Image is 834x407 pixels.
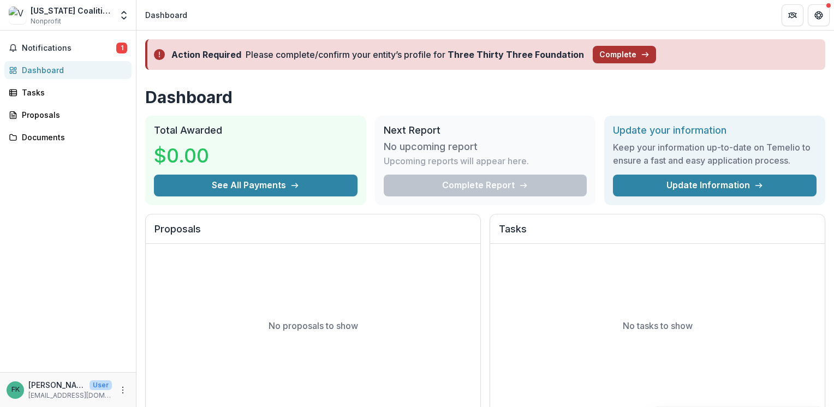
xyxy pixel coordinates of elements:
div: Tasks [22,87,123,98]
a: Tasks [4,83,132,101]
a: Proposals [4,106,132,124]
div: Frank Knaack [11,386,20,393]
button: Complete [593,46,656,63]
div: [US_STATE] Coalition to End Homelessness [31,5,112,16]
a: Update Information [613,175,817,196]
span: Nonprofit [31,16,61,26]
h1: Dashboard [145,87,825,107]
h3: $0.00 [154,141,236,170]
button: See All Payments [154,175,358,196]
button: Partners [782,4,803,26]
p: Upcoming reports will appear here. [384,154,529,167]
p: [PERSON_NAME] [28,379,85,391]
h2: Tasks [499,223,816,244]
p: User [90,380,112,390]
p: No tasks to show [623,319,693,332]
h3: No upcoming report [384,141,478,153]
strong: Three Thirty Three Foundation [448,49,584,60]
p: No proposals to show [269,319,358,332]
div: Proposals [22,109,123,121]
h2: Next Report [384,124,587,136]
p: [EMAIL_ADDRESS][DOMAIN_NAME] [28,391,112,400]
div: Dashboard [145,9,187,21]
nav: breadcrumb [141,7,192,23]
div: Please complete/confirm your entity’s profile for [246,48,584,61]
h2: Proposals [154,223,472,244]
img: Vermont Coalition to End Homelessness [9,7,26,24]
span: Notifications [22,44,116,53]
h2: Total Awarded [154,124,358,136]
a: Dashboard [4,61,132,79]
button: Notifications1 [4,39,132,57]
h2: Update your information [613,124,817,136]
button: More [116,384,129,397]
div: Action Required [171,48,241,61]
a: Documents [4,128,132,146]
span: 1 [116,43,127,53]
button: Open entity switcher [116,4,132,26]
div: Documents [22,131,123,143]
h3: Keep your information up-to-date on Temelio to ensure a fast and easy application process. [613,141,817,167]
div: Dashboard [22,64,123,76]
button: Get Help [808,4,830,26]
